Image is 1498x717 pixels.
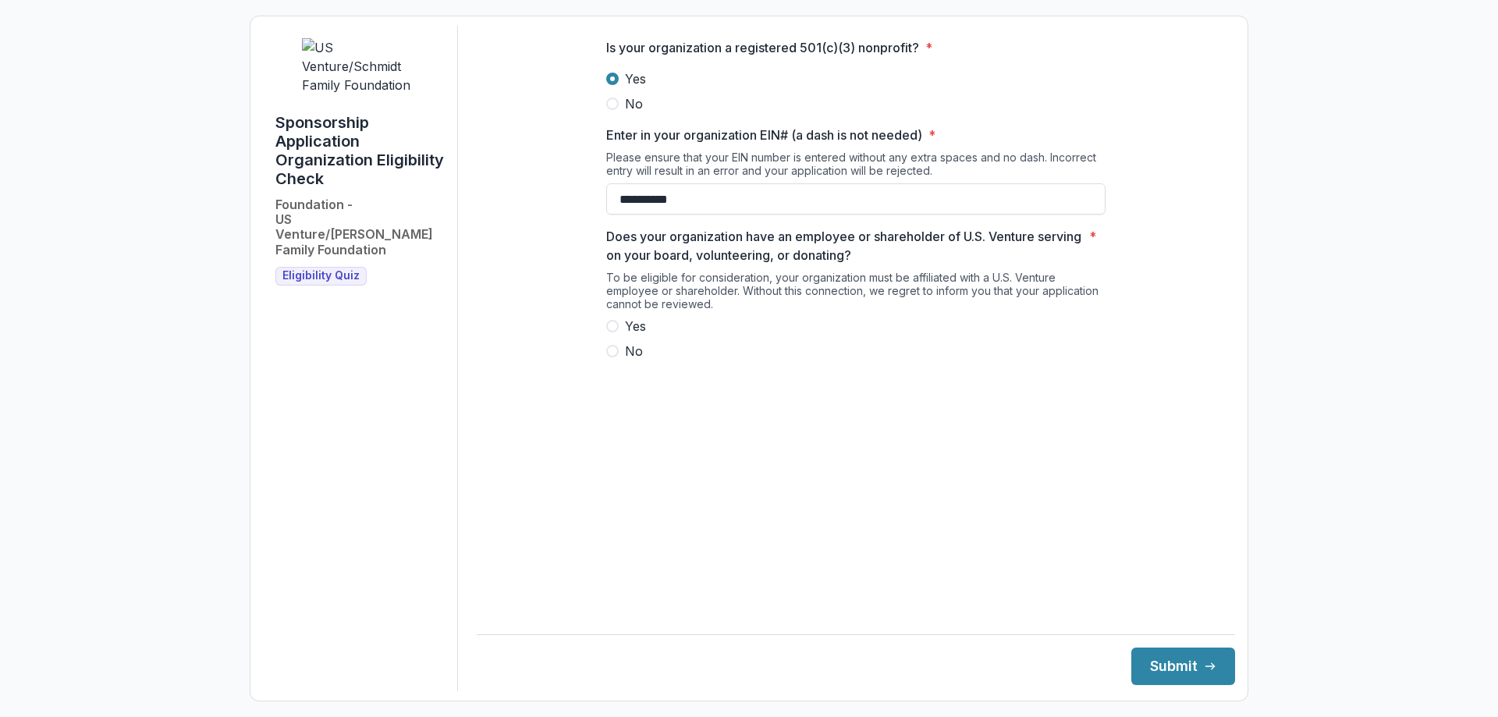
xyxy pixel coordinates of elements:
[1131,648,1235,685] button: Submit
[625,94,643,113] span: No
[606,227,1083,264] p: Does your organization have an employee or shareholder of U.S. Venture serving on your board, vol...
[275,197,445,257] h2: Foundation - US Venture/[PERSON_NAME] Family Foundation
[275,113,445,188] h1: Sponsorship Application Organization Eligibility Check
[625,69,646,88] span: Yes
[625,342,643,360] span: No
[302,38,419,94] img: US Venture/Schmidt Family Foundation
[606,126,922,144] p: Enter in your organization EIN# (a dash is not needed)
[606,271,1106,317] div: To be eligible for consideration, your organization must be affiliated with a U.S. Venture employ...
[625,317,646,335] span: Yes
[606,38,919,57] p: Is your organization a registered 501(c)(3) nonprofit?
[282,269,360,282] span: Eligibility Quiz
[606,151,1106,183] div: Please ensure that your EIN number is entered without any extra spaces and no dash. Incorrect ent...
